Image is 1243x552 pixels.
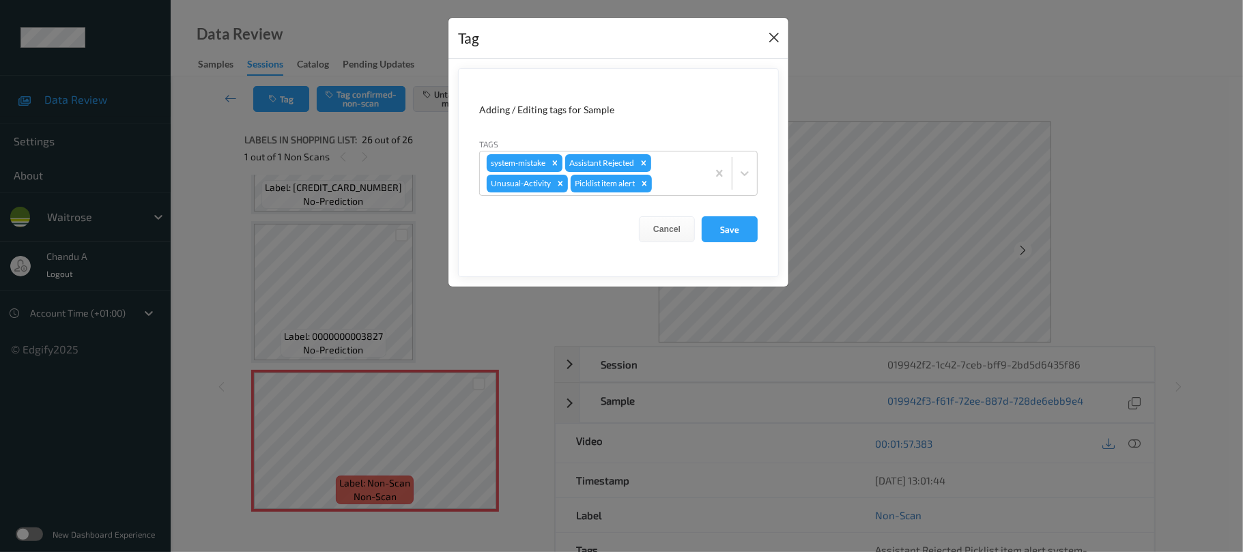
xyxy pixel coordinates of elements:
div: Picklist item alert [571,175,637,192]
div: Tag [458,27,479,49]
div: Remove system-mistake [547,154,562,172]
button: Close [765,28,784,47]
div: system-mistake [487,154,547,172]
button: Save [702,216,758,242]
button: Cancel [639,216,695,242]
div: Remove Unusual-Activity [553,175,568,192]
div: Unusual-Activity [487,175,553,192]
div: Remove Assistant Rejected [636,154,651,172]
div: Remove Picklist item alert [637,175,652,192]
label: Tags [479,138,498,150]
div: Adding / Editing tags for Sample [479,103,758,117]
div: Assistant Rejected [565,154,636,172]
